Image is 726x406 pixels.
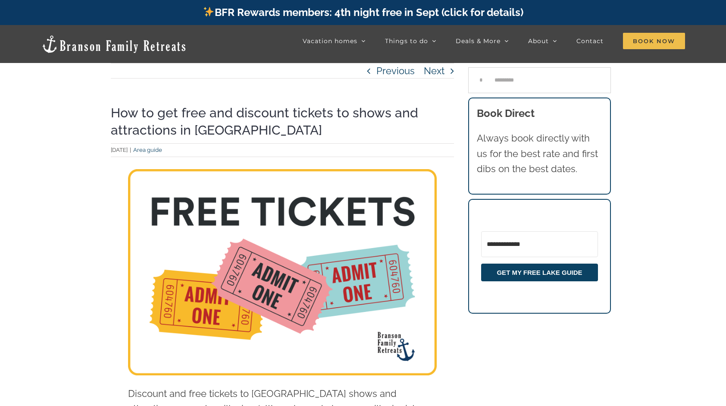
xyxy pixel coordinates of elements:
h1: How to get free and discount tickets to shows and attractions in [GEOGRAPHIC_DATA] [111,104,454,139]
a: Next [424,63,444,78]
input: Search... [468,67,611,93]
p: Always book directly with us for the best rate and first dibs on the best dates. [477,131,603,176]
input: Email Address [481,231,598,257]
span: Contact [576,38,604,44]
img: free and discount Branson show tickets from Branson Family Retreats [128,169,437,375]
img: Branson Family Retreats Logo [41,35,187,54]
a: About [528,32,557,50]
b: Book Direct [477,107,535,120]
input: Search [468,67,494,93]
span: Book Now [623,33,685,49]
a: Contact [576,32,604,50]
span: [DATE] [111,147,128,153]
span: Things to do [385,38,428,44]
nav: Main Menu [303,32,685,50]
span: | [128,147,133,153]
a: BFR Rewards members: 4th night free in Sept (click for details) [203,6,523,19]
a: Deals & More [456,32,509,50]
button: GET MY FREE LAKE GUIDE [481,264,598,281]
a: Things to do [385,32,436,50]
a: Previous [376,63,415,78]
span: Vacation homes [303,38,357,44]
span: Deals & More [456,38,501,44]
a: Area guide [133,147,162,153]
a: Vacation homes [303,32,366,50]
a: Book Now [623,32,685,50]
img: ✨ [203,6,214,17]
span: About [528,38,549,44]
